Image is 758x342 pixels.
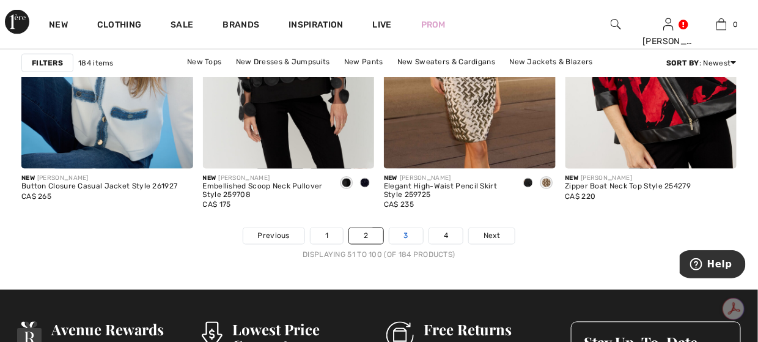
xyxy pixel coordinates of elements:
[32,58,63,69] strong: Filters
[49,20,68,32] a: New
[565,193,596,201] span: CA$ 220
[469,228,515,244] a: Next
[519,174,537,194] div: Black
[181,54,227,70] a: New Tops
[97,20,141,32] a: Clothing
[171,20,193,32] a: Sale
[666,59,699,67] strong: Sort By
[356,174,374,194] div: Midnight
[733,19,738,30] span: 0
[663,18,674,30] a: Sign In
[565,183,691,191] div: Zipper Boat Neck Top Style 254279
[421,18,446,31] a: Prom
[21,183,177,191] div: Button Closure Casual Jacket Style 261927
[389,228,423,244] a: 3
[484,231,500,242] span: Next
[338,54,389,70] a: New Pants
[203,174,216,182] span: New
[384,174,509,183] div: [PERSON_NAME]
[384,201,414,209] span: CA$ 235
[565,174,691,183] div: [PERSON_NAME]
[565,174,579,182] span: New
[5,10,29,34] img: 1ère Avenue
[666,58,737,69] div: : Newest
[337,174,356,194] div: Black
[329,70,380,86] a: New Skirts
[78,58,114,69] span: 184 items
[203,201,231,209] span: CA$ 175
[680,250,746,281] iframe: Opens a widget where you can find more information
[373,18,392,31] a: Live
[21,193,51,201] span: CA$ 265
[311,228,343,244] a: 1
[21,174,177,183] div: [PERSON_NAME]
[21,228,737,261] nav: Page navigation
[384,183,509,200] div: Elegant High-Waist Pencil Skirt Style 259725
[391,54,501,70] a: New Sweaters & Cardigans
[611,17,621,32] img: search the website
[21,174,35,182] span: New
[258,231,290,242] span: Previous
[289,20,343,32] span: Inspiration
[382,70,451,86] a: New Outerwear
[203,183,328,200] div: Embellished Scoop Neck Pullover Style 259708
[51,322,187,338] h3: Avenue Rewards
[223,20,260,32] a: Brands
[384,174,397,182] span: New
[230,54,336,70] a: New Dresses & Jumpsuits
[243,228,304,244] a: Previous
[696,17,748,32] a: 0
[203,174,328,183] div: [PERSON_NAME]
[537,174,556,194] div: Antique gold
[716,17,727,32] img: My Bag
[21,250,737,261] div: Displaying 51 to 100 (of 184 products)
[349,228,383,244] a: 2
[429,228,463,244] a: 4
[424,322,555,338] h3: Free Returns
[642,35,694,48] div: [PERSON_NAME]
[663,17,674,32] img: My Info
[504,54,599,70] a: New Jackets & Blazers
